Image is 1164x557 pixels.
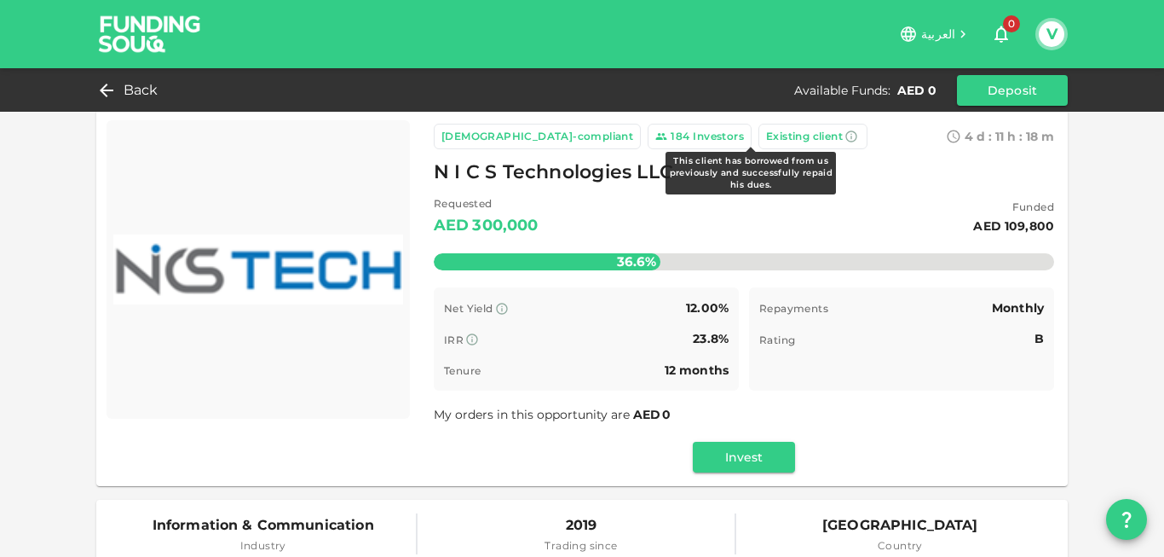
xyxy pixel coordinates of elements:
[665,363,729,378] span: 12 months
[794,82,890,99] div: Available Funds :
[434,407,672,422] span: My orders in this opportunity are
[822,537,978,554] span: Country
[977,129,992,144] span: d :
[671,128,689,145] div: 184
[545,537,617,554] span: Trading since
[759,302,828,315] span: Repayments
[693,128,744,145] div: Investors
[444,302,493,315] span: Net Yield
[766,130,843,142] span: Existing client
[1034,331,1044,346] span: B
[1041,129,1054,144] span: m
[434,156,673,189] span: N I C S Technologies LLC
[1003,15,1020,32] span: 0
[545,513,617,537] span: 2019
[984,17,1018,51] button: 0
[1007,129,1023,144] span: h :
[965,129,973,144] span: 4
[921,26,955,42] span: العربية
[662,407,671,422] span: 0
[113,127,403,412] img: Marketplace Logo
[822,513,978,537] span: [GEOGRAPHIC_DATA]
[693,331,729,346] span: 23.8%
[759,334,795,346] span: Rating
[444,364,481,377] span: Tenure
[693,442,795,473] button: Invest
[686,300,729,316] span: 12.00%
[1026,129,1038,144] span: 18
[434,195,539,212] span: Requested
[153,537,374,554] span: Industry
[124,78,158,102] span: Back
[153,513,374,537] span: Information & Communication
[1039,21,1064,47] button: V
[441,128,633,145] div: [DEMOGRAPHIC_DATA]-compliant
[897,82,936,99] div: AED 0
[1106,499,1147,540] button: question
[992,300,1044,316] span: Monthly
[444,334,464,346] span: IRR
[973,199,1054,216] span: Funded
[995,129,1004,144] span: 11
[633,407,660,422] span: AED
[957,75,1068,106] button: Deposit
